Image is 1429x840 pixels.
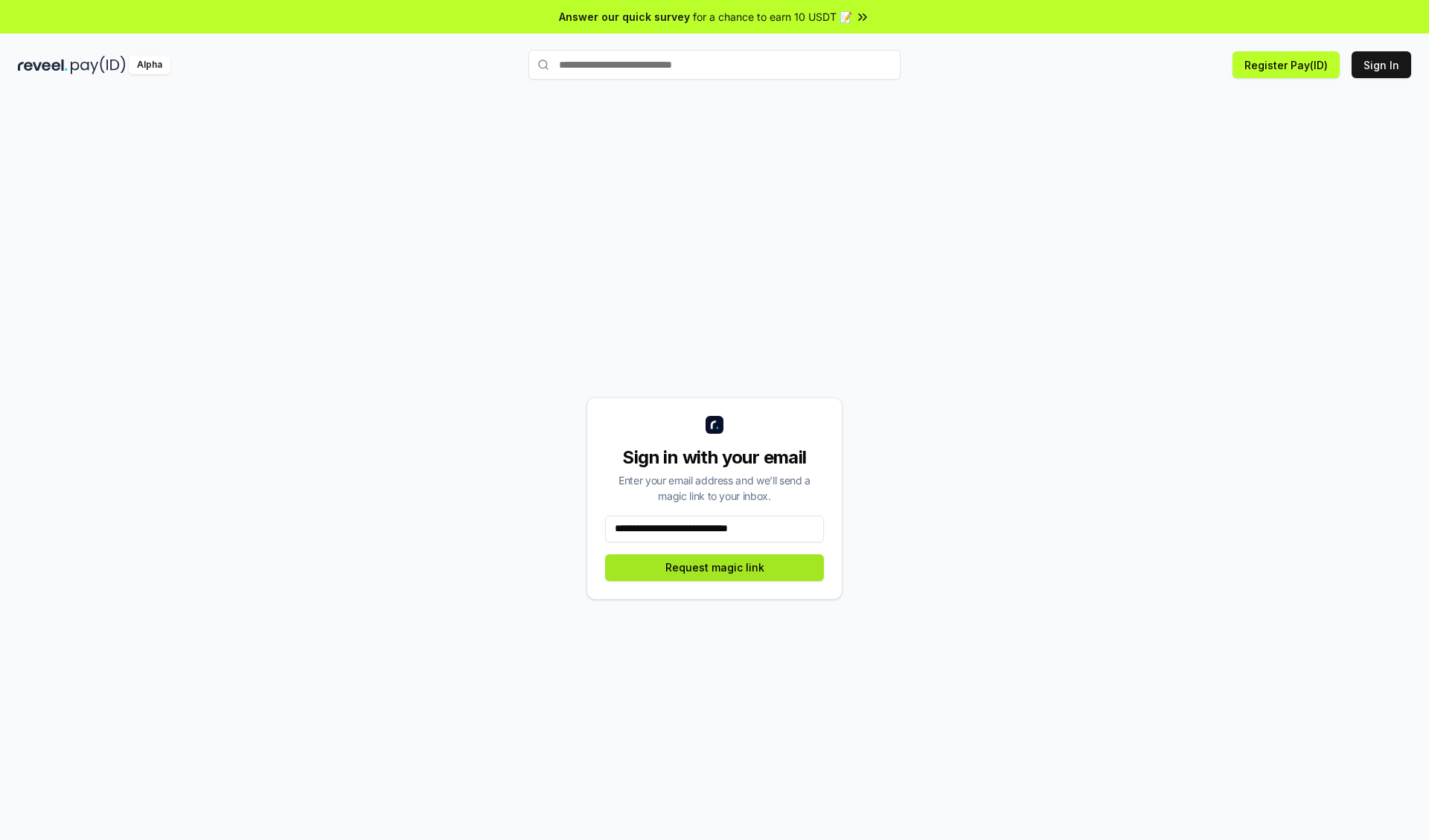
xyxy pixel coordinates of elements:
button: Request magic link [605,554,824,581]
button: Register Pay(ID) [1233,51,1340,78]
div: Enter your email address and we’ll send a magic link to your inbox. [605,472,824,504]
span: Answer our quick survey [559,9,690,25]
span: for a chance to earn 10 USDT 📝 [693,9,852,25]
img: logo_small [706,416,723,434]
img: pay_id [71,56,126,74]
img: reveel_dark [18,56,68,74]
button: Sign In [1352,51,1411,78]
div: Sign in with your email [605,446,824,469]
div: Alpha [129,56,170,74]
